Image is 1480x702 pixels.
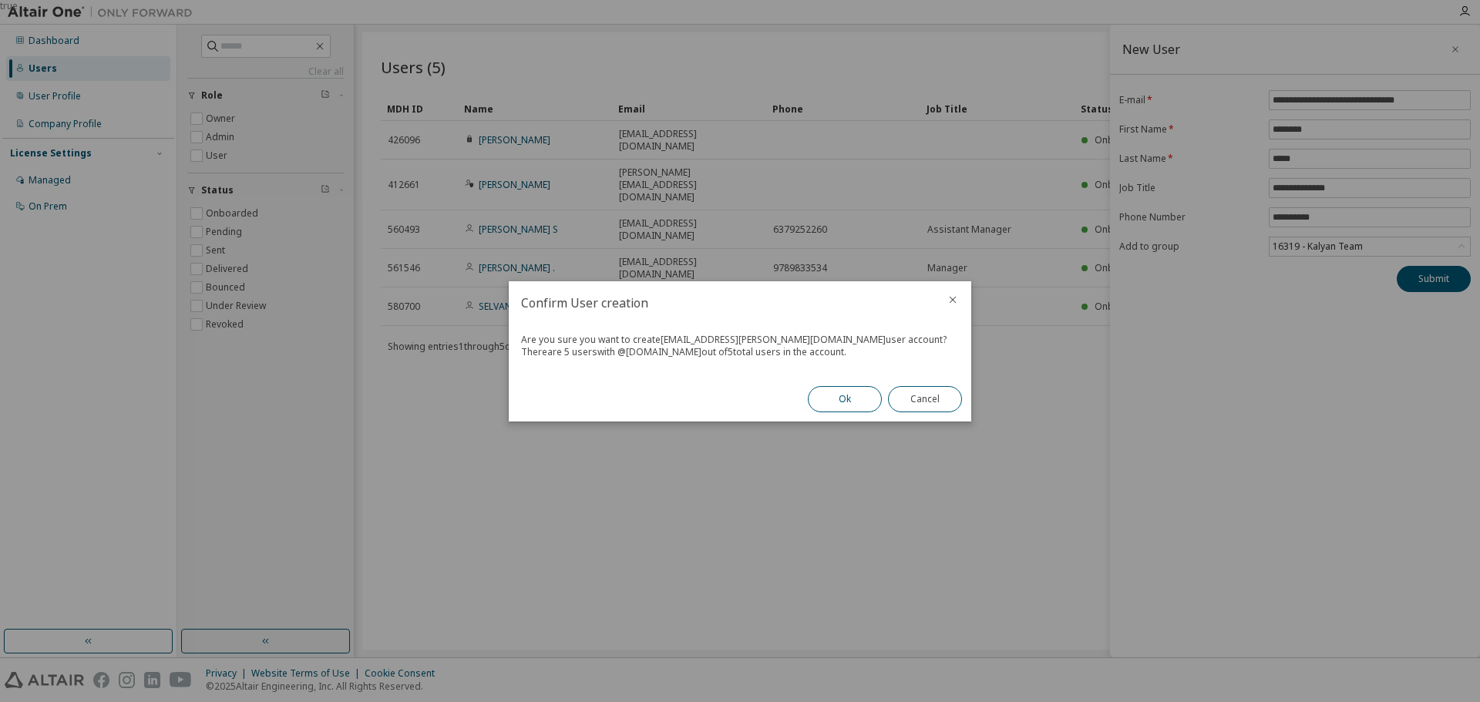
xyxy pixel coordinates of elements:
[947,294,959,306] button: close
[509,281,934,324] h2: Confirm User creation
[808,386,882,412] button: Ok
[521,346,959,358] div: There are 5 users with @ [DOMAIN_NAME] out of 5 total users in the account.
[521,334,959,346] div: Are you sure you want to create [EMAIL_ADDRESS][PERSON_NAME][DOMAIN_NAME] user account?
[888,386,962,412] button: Cancel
